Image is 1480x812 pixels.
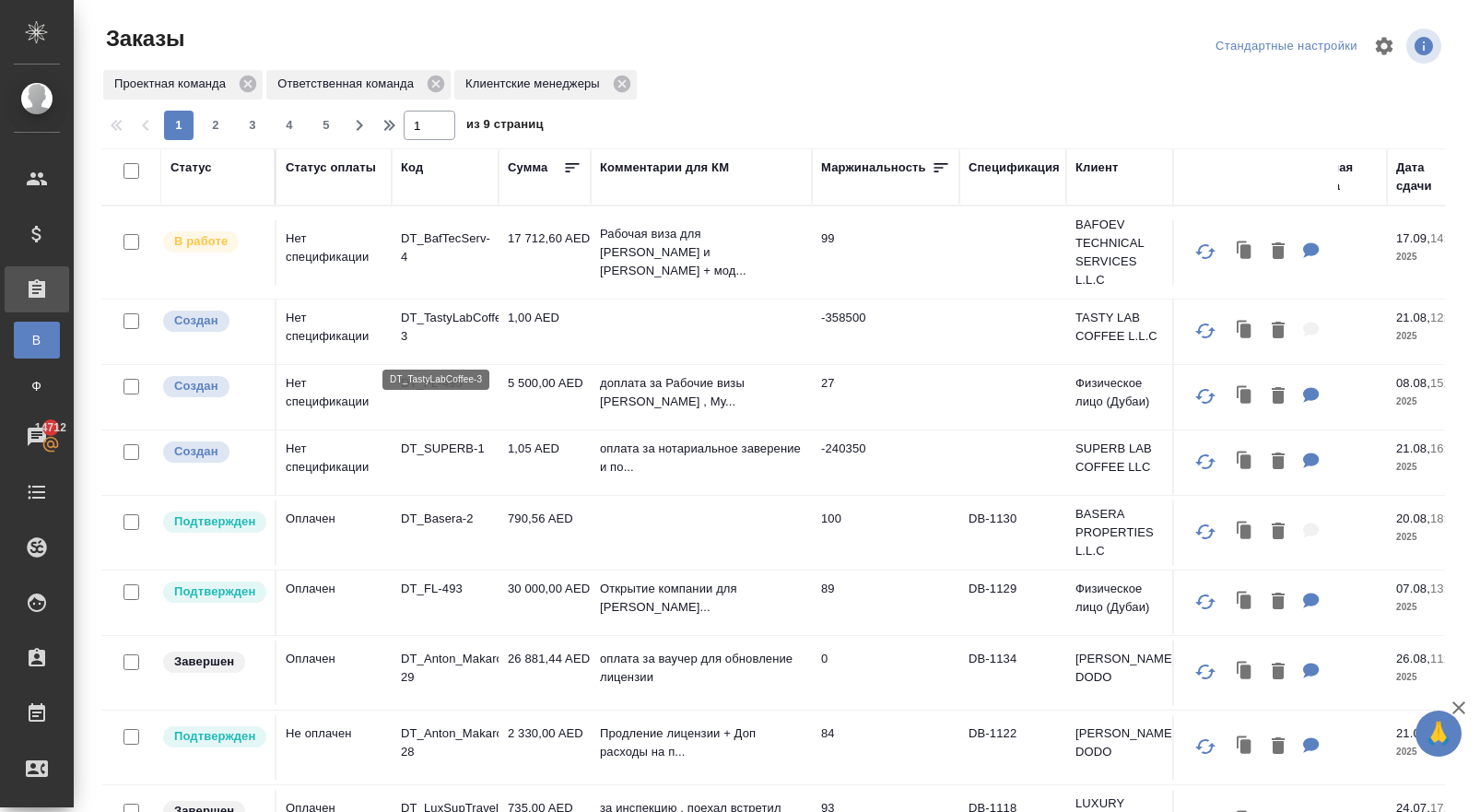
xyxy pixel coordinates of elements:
button: Обновить [1183,724,1227,769]
button: Клонировать [1227,443,1263,481]
p: 2025 [1396,528,1470,547]
span: В [23,331,51,349]
div: Сумма [508,159,547,177]
button: Обновить [1183,229,1227,274]
a: 14712 [5,414,69,460]
button: 3 [238,111,267,140]
p: BASERA PROPERTIES L.L.C [1075,505,1164,560]
button: Клонировать [1227,312,1263,350]
td: DB-1129 [959,571,1066,635]
p: DT_SUPERB-1 [401,440,489,458]
span: 14712 [24,418,77,437]
td: Нет спецификации [276,365,392,430]
td: 1,05 AED [499,430,591,495]
td: 790,56 AED [499,500,591,565]
span: Настроить таблицу [1362,24,1406,68]
p: 2025 [1396,458,1470,477]
p: Завершен [174,653,234,671]
button: Для КМ: оплата за нотариальное заверение и подписание МОА через нотариуса в EAGLE [1294,443,1329,481]
p: Продление лицензии + Доп расходы на п... [600,724,803,761]
button: Обновить [1183,374,1227,418]
p: Рабочая виза для [PERSON_NAME] и [PERSON_NAME] + мод... [600,225,803,280]
span: Ф [23,377,51,395]
p: Подтвержден [174,727,255,746]
td: -358500 [812,300,959,364]
td: 89 [812,571,959,635]
div: Статус [170,159,212,177]
td: 17 712,60 AED [499,220,591,285]
button: Для КМ: Продление лицензии + Доп расходы на проезд [1294,728,1329,766]
button: Клонировать [1227,233,1263,271]
td: 100 [812,500,959,565]
button: Обновить [1183,440,1227,484]
p: Создан [174,442,218,461]
p: 2025 [1396,668,1470,687]
p: DT_TastyLabCoffee-3 [401,309,489,346]
p: SUPERB LAB COFFEE LLC [1075,440,1164,477]
p: 17.09, [1396,231,1430,245]
td: 0 [812,641,959,705]
div: Клиентские менеджеры [454,70,637,100]
button: 2 [201,111,230,140]
button: Обновить [1183,580,1227,624]
span: из 9 страниц [466,113,544,140]
p: 2025 [1396,393,1470,411]
p: В работе [174,232,228,251]
div: Спецификация [969,159,1060,177]
td: 1,00 AED [499,300,591,364]
button: Обновить [1183,650,1227,694]
p: TASTY LAB COFFEE L.L.C [1075,309,1164,346]
div: Код [401,159,423,177]
td: Нет спецификации [276,300,392,364]
span: 3 [238,116,267,135]
button: Для КМ: оплата за ваучер для обновление лицензии [1294,653,1329,691]
p: Создан [174,377,218,395]
td: 84 [812,715,959,780]
p: Физическое лицо (Дубаи) [1075,580,1164,617]
button: Обновить [1183,309,1227,353]
p: 14:14 [1430,231,1461,245]
p: Проектная команда [114,75,232,93]
p: DT_Anton_Makarov_DODO-28 [401,724,489,761]
button: Удалить [1263,233,1294,271]
p: [PERSON_NAME] DODO [1075,650,1164,687]
div: Выставляет КМ после уточнения всех необходимых деталей и получения согласия клиента на запуск. С ... [161,724,265,749]
td: 27 [812,365,959,430]
p: 20.08, [1396,512,1430,525]
td: 2 330,00 AED [499,715,591,780]
button: Удалить [1263,443,1294,481]
td: DB-1122 [959,715,1066,780]
p: 12:26 [1430,311,1461,324]
p: Подтвержден [174,512,255,531]
button: Удалить [1263,728,1294,766]
td: Нет спецификации [276,430,392,495]
div: Выставляет КМ при направлении счета или после выполнения всех работ/сдачи заказа клиенту. Окончат... [161,650,265,675]
button: Для КМ: доплата за Рабочие визы Жумабека , Мухаммада и Акмалжона [1294,378,1329,416]
div: Выставляет ПМ после принятия заказа от КМа [161,229,265,254]
div: Комментарии для КМ [600,159,729,177]
p: 07.08, [1396,582,1430,595]
button: 5 [311,111,341,140]
p: BAFOEV TECHNICAL SERVICES L.L.C [1075,216,1164,289]
button: Клонировать [1227,653,1263,691]
a: Ф [14,368,60,405]
div: Выставляет КМ после уточнения всех необходимых деталей и получения согласия клиента на запуск. С ... [161,580,265,605]
p: DT_FL-495 [401,374,489,393]
button: Удалить [1263,312,1294,350]
span: 4 [275,116,304,135]
div: Выставляет КМ после уточнения всех необходимых деталей и получения согласия клиента на запуск. С ... [161,510,265,535]
p: Создан [174,312,218,330]
p: оплата за ваучер для обновление лицензии [600,650,803,687]
div: Проектная команда [103,70,263,100]
p: 21.08, [1396,311,1430,324]
span: 🙏 [1423,714,1454,753]
div: Ответственная команда [266,70,451,100]
button: Клонировать [1227,513,1263,551]
td: Оплачен [276,641,392,705]
td: 5 500,00 AED [499,365,591,430]
td: -240350 [812,430,959,495]
p: 11:49 [1430,652,1461,665]
p: Открытие компании для [PERSON_NAME]... [600,580,803,617]
button: Удалить [1263,378,1294,416]
p: 21.08, [1396,441,1430,455]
